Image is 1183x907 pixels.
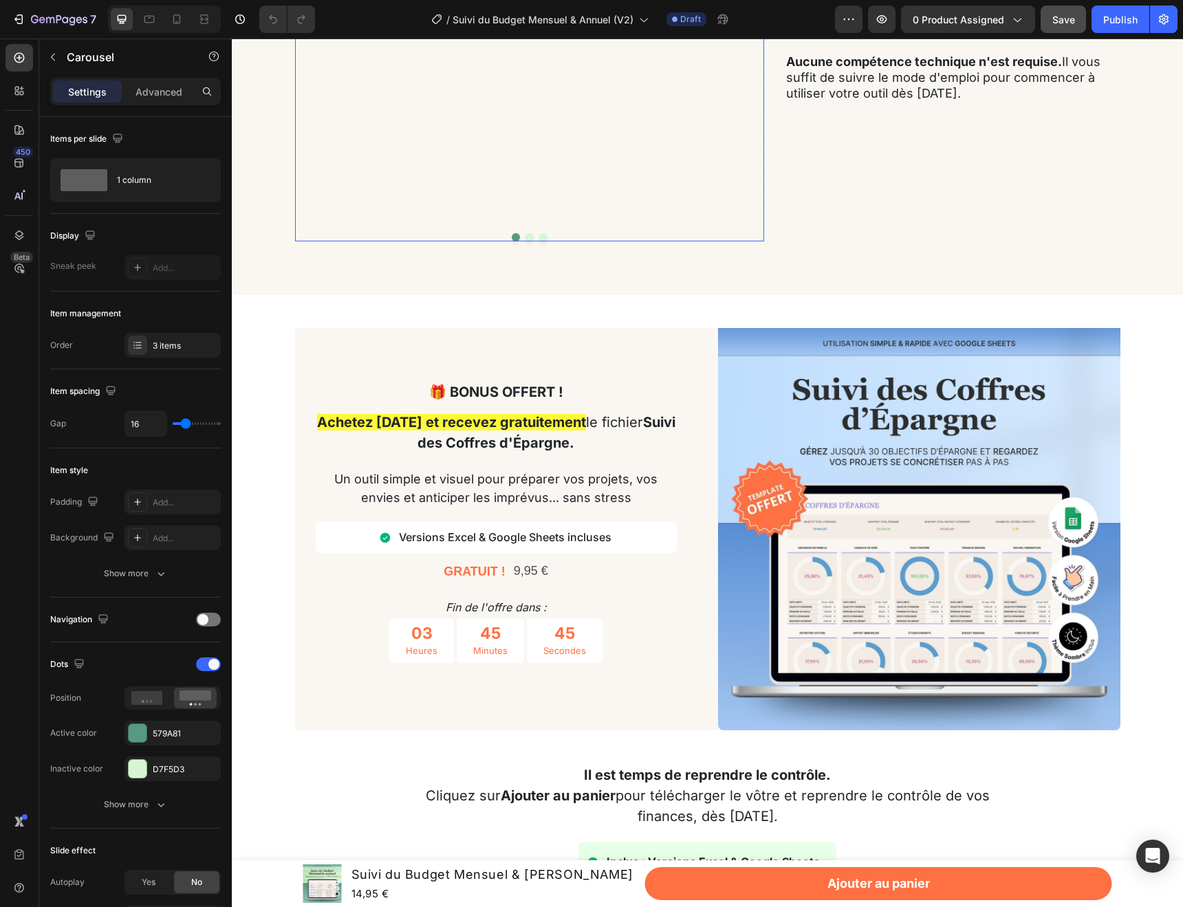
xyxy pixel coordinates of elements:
[104,567,168,580] div: Show more
[312,606,354,620] p: Secondes
[50,692,81,704] div: Position
[142,876,155,888] span: Yes
[280,195,288,203] button: Dot
[680,13,701,25] span: Draft
[913,12,1004,27] span: 0 product assigned
[50,876,85,888] div: Autoplay
[1136,840,1169,873] div: Open Intercom Messenger
[50,611,111,629] div: Navigation
[85,431,444,468] p: Un outil simple et visuel pour préparer vos projets, vos envies et anticiper les imprévus... sans...
[50,464,88,477] div: Item style
[1092,6,1149,33] button: Publish
[596,834,698,856] div: Ajouter au panier
[453,12,633,27] span: Suivi du Budget Mensuel & Annuel (V2)
[50,844,96,857] div: Slide effect
[197,345,332,362] strong: 🎁 BONUS OFFERT !
[191,876,202,888] span: No
[168,726,784,788] p: Cliquez sur pour télécharger le vôtre et reprendre le contrôle de vos finances, dès [DATE].
[554,16,830,30] strong: Aucune compétence technique n'est requise.
[10,252,33,263] div: Beta
[67,49,184,65] p: Carousel
[294,195,302,203] button: Dot
[312,585,354,606] div: 45
[104,798,168,811] div: Show more
[50,339,73,351] div: Order
[85,375,354,392] strong: Achetez [DATE] et recevez gratuitement
[50,529,117,547] div: Background
[174,585,206,606] div: 03
[153,496,217,509] div: Add...
[281,523,318,542] div: 9,95 €
[1041,6,1086,33] button: Save
[153,728,217,740] div: 579A81
[153,340,217,352] div: 3 items
[50,561,221,586] button: Show more
[153,763,217,776] div: D7F5D3
[135,85,182,99] p: Advanced
[352,728,599,745] strong: Il est temps de reprendre le contrôle.
[90,11,96,28] p: 7
[241,606,276,620] p: Minutes
[241,585,276,606] div: 45
[269,749,384,765] strong: Ajouter au panier
[6,6,102,33] button: 7
[174,606,206,620] p: Heures
[50,227,98,245] div: Display
[1052,14,1075,25] span: Save
[13,146,33,157] div: 450
[117,164,201,196] div: 1 column
[554,15,887,63] p: Il vous suffit de suivre le mode d'emploi pour commencer à utiliser votre outil dès [DATE].
[167,489,380,509] p: Versions Excel & Google Sheets incluses
[901,6,1035,33] button: 0 product assigned
[486,289,889,692] img: Alt Image
[50,307,121,320] div: Item management
[50,727,97,739] div: Active color
[50,792,221,817] button: Show more
[307,195,316,203] button: Dot
[375,816,588,830] strong: Inclus : Versions Excel & Google Sheets
[153,532,217,545] div: Add...
[212,526,274,540] strong: GRATUIT !
[85,560,444,577] p: Fin de l'offre dans :
[125,411,166,436] input: Auto
[50,382,119,401] div: Item spacing
[259,6,315,33] div: Undo/Redo
[50,763,103,775] div: Inactive color
[50,130,126,149] div: Items per slide
[50,655,87,674] div: Dots
[85,373,444,415] p: le fichier
[50,260,96,272] div: Sneak peek
[1103,12,1138,27] div: Publish
[186,375,444,413] strong: Suivi des Coffres d'Épargne.
[446,12,450,27] span: /
[68,85,107,99] p: Settings
[232,39,1183,907] iframe: Design area
[50,493,101,512] div: Padding
[50,417,66,430] div: Gap
[413,829,880,862] button: Ajouter au panier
